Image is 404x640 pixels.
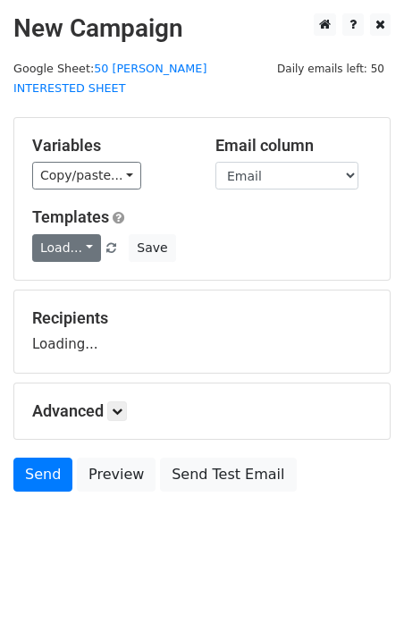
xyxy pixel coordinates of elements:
[13,62,206,96] small: Google Sheet:
[271,62,391,75] a: Daily emails left: 50
[32,234,101,262] a: Load...
[129,234,175,262] button: Save
[13,13,391,44] h2: New Campaign
[32,308,372,328] h5: Recipients
[32,207,109,226] a: Templates
[32,162,141,189] a: Copy/paste...
[271,59,391,79] span: Daily emails left: 50
[32,136,189,156] h5: Variables
[13,62,206,96] a: 50 [PERSON_NAME] INTERESTED SHEET
[32,401,372,421] h5: Advanced
[77,458,156,492] a: Preview
[215,136,372,156] h5: Email column
[13,458,72,492] a: Send
[32,308,372,355] div: Loading...
[160,458,296,492] a: Send Test Email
